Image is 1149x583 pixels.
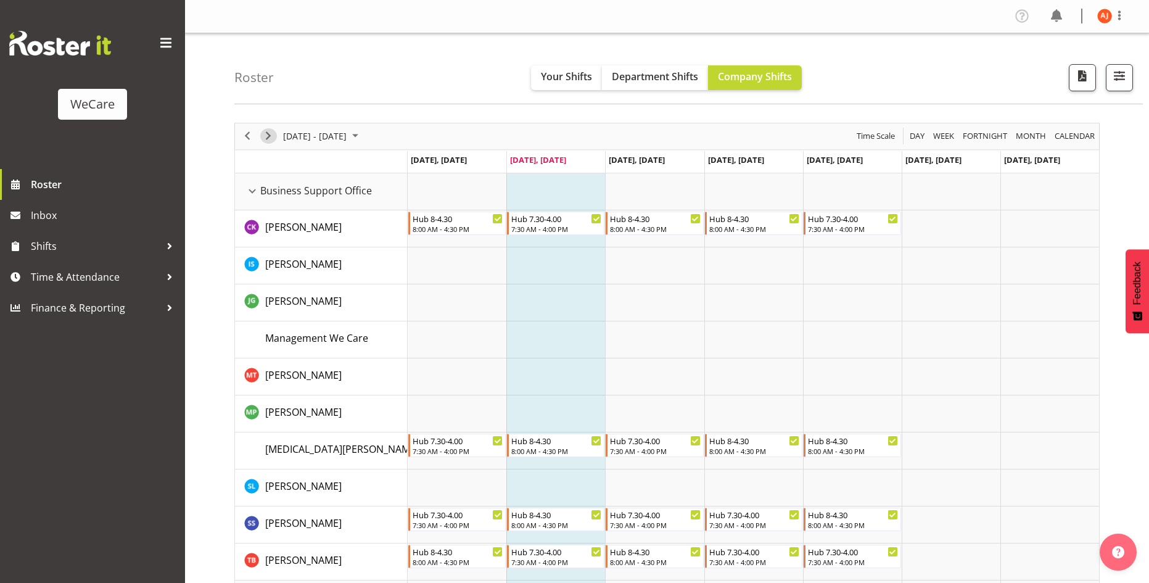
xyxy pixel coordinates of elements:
a: [PERSON_NAME] [265,516,342,531]
span: Day [908,128,926,144]
button: September 2025 [281,128,364,144]
div: Sep 29 - Oct 05, 2025 [279,123,366,149]
div: 8:00 AM - 4:30 PM [808,446,898,456]
span: Time & Attendance [31,268,160,286]
div: Tyla Boyd"s event - Hub 7.30-4.00 Begin From Thursday, October 2, 2025 at 7:30:00 AM GMT+13:00 En... [705,545,802,568]
div: 8:00 AM - 4:30 PM [511,446,601,456]
span: [DATE], [DATE] [510,154,566,165]
span: [PERSON_NAME] [265,479,342,493]
span: [PERSON_NAME] [265,257,342,271]
div: Savita Savita"s event - Hub 7.30-4.00 Begin From Wednesday, October 1, 2025 at 7:30:00 AM GMT+13:... [606,508,703,531]
div: 8:00 AM - 4:30 PM [610,557,700,567]
div: Savita Savita"s event - Hub 8-4.30 Begin From Friday, October 3, 2025 at 8:00:00 AM GMT+13:00 End... [804,508,901,531]
span: [DATE], [DATE] [411,154,467,165]
td: Nikita Yates resource [235,432,408,469]
button: Timeline Month [1014,128,1048,144]
span: Business Support Office [260,183,372,198]
div: Tyla Boyd"s event - Hub 7.30-4.00 Begin From Friday, October 3, 2025 at 7:30:00 AM GMT+13:00 Ends... [804,545,901,568]
div: Hub 7.30-4.00 [610,434,700,447]
div: next period [258,123,279,149]
span: Week [932,128,955,144]
div: Hub 8-4.30 [511,508,601,521]
div: Nikita Yates"s event - Hub 8-4.30 Begin From Friday, October 3, 2025 at 8:00:00 AM GMT+13:00 Ends... [804,434,901,457]
button: Month [1053,128,1097,144]
div: 7:30 AM - 4:00 PM [709,557,799,567]
div: Hub 8-4.30 [413,212,503,225]
div: 7:30 AM - 4:00 PM [610,520,700,530]
span: [DATE], [DATE] [708,154,764,165]
a: [PERSON_NAME] [265,553,342,568]
div: Savita Savita"s event - Hub 7.30-4.00 Begin From Thursday, October 2, 2025 at 7:30:00 AM GMT+13:0... [705,508,802,531]
span: [DATE], [DATE] [905,154,962,165]
div: Hub 7.30-4.00 [511,212,601,225]
div: 8:00 AM - 4:30 PM [511,520,601,530]
td: Janine Grundler resource [235,284,408,321]
td: Savita Savita resource [235,507,408,544]
span: Company Shifts [718,70,792,83]
div: Savita Savita"s event - Hub 8-4.30 Begin From Tuesday, September 30, 2025 at 8:00:00 AM GMT+13:00... [507,508,604,531]
div: Nikita Yates"s event - Hub 7.30-4.00 Begin From Wednesday, October 1, 2025 at 7:30:00 AM GMT+13:0... [606,434,703,457]
div: Nikita Yates"s event - Hub 8-4.30 Begin From Thursday, October 2, 2025 at 8:00:00 AM GMT+13:00 En... [705,434,802,457]
div: Chloe Kim"s event - Hub 8-4.30 Begin From Thursday, October 2, 2025 at 8:00:00 AM GMT+13:00 Ends ... [705,212,802,235]
button: Fortnight [961,128,1010,144]
span: Fortnight [962,128,1008,144]
span: [DATE], [DATE] [1004,154,1060,165]
div: Hub 7.30-4.00 [709,508,799,521]
td: Sarah Lamont resource [235,469,408,507]
div: 7:30 AM - 4:00 PM [808,557,898,567]
span: [PERSON_NAME] [265,220,342,234]
div: 7:30 AM - 4:00 PM [511,224,601,234]
div: 7:30 AM - 4:00 PM [413,520,503,530]
div: Hub 7.30-4.00 [709,545,799,558]
button: Previous [239,128,256,144]
div: Hub 7.30-4.00 [413,508,503,521]
span: [DATE], [DATE] [807,154,863,165]
div: previous period [237,123,258,149]
div: 8:00 AM - 4:30 PM [808,520,898,530]
button: Company Shifts [708,65,802,90]
td: Michelle Thomas resource [235,358,408,395]
button: Filter Shifts [1106,64,1133,91]
button: Feedback - Show survey [1126,249,1149,333]
span: Month [1015,128,1047,144]
td: Business Support Office resource [235,173,408,210]
span: calendar [1053,128,1096,144]
td: Management We Care resource [235,321,408,358]
span: Department Shifts [612,70,698,83]
img: Rosterit website logo [9,31,111,56]
span: Your Shifts [541,70,592,83]
div: 7:30 AM - 4:00 PM [709,520,799,530]
div: Hub 8-4.30 [413,545,503,558]
span: [DATE] - [DATE] [282,128,348,144]
button: Next [260,128,277,144]
div: 7:30 AM - 4:00 PM [511,557,601,567]
div: 8:00 AM - 4:30 PM [413,557,503,567]
button: Download a PDF of the roster according to the set date range. [1069,64,1096,91]
a: [MEDICAL_DATA][PERSON_NAME] [265,442,419,457]
div: WeCare [70,95,115,114]
div: Hub 7.30-4.00 [413,434,503,447]
h4: Roster [234,70,274,85]
a: [PERSON_NAME] [265,405,342,420]
div: Hub 7.30-4.00 [610,508,700,521]
div: Savita Savita"s event - Hub 7.30-4.00 Begin From Monday, September 29, 2025 at 7:30:00 AM GMT+13:... [408,508,506,531]
button: Department Shifts [602,65,708,90]
span: Time Scale [855,128,896,144]
span: [PERSON_NAME] [265,294,342,308]
div: Hub 8-4.30 [610,212,700,225]
td: Isabel Simcox resource [235,247,408,284]
a: Management We Care [265,331,368,345]
button: Timeline Day [908,128,927,144]
div: Hub 8-4.30 [709,434,799,447]
button: Your Shifts [531,65,602,90]
span: [PERSON_NAME] [265,368,342,382]
div: Hub 7.30-4.00 [511,545,601,558]
button: Time Scale [855,128,897,144]
div: Chloe Kim"s event - Hub 7.30-4.00 Begin From Friday, October 3, 2025 at 7:30:00 AM GMT+13:00 Ends... [804,212,901,235]
div: Hub 8-4.30 [511,434,601,447]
